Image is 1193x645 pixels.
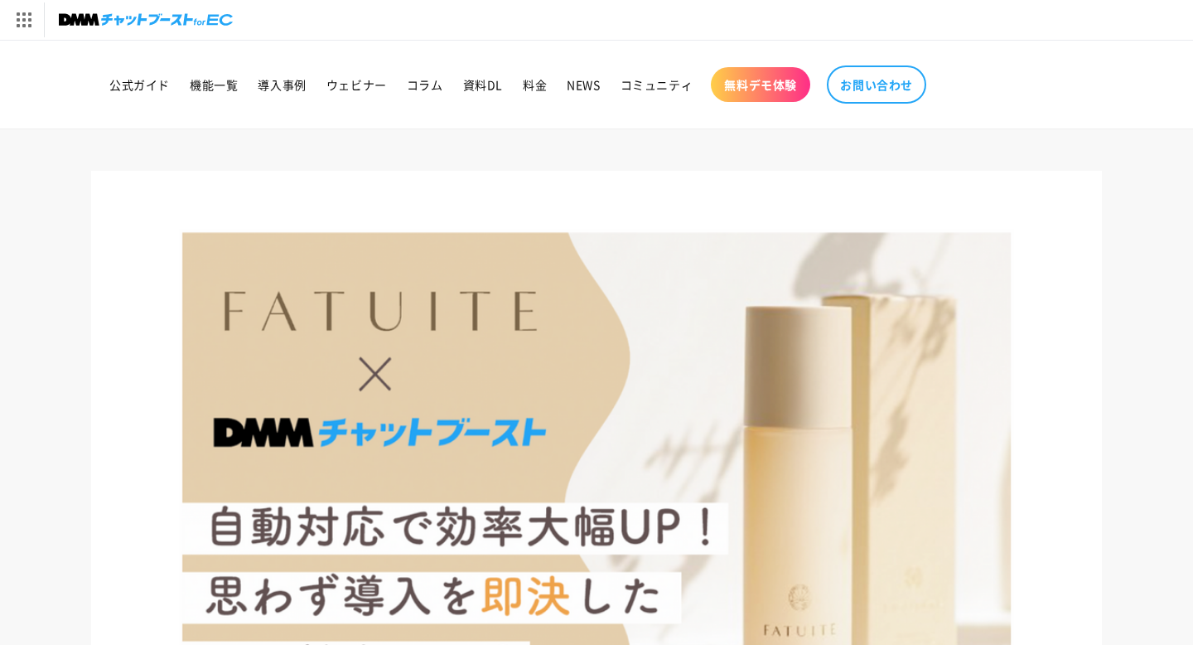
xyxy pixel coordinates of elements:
a: コラム [397,67,453,102]
a: コミュニティ [611,67,703,102]
span: コラム [407,77,443,92]
a: 機能一覧 [180,67,248,102]
span: 導入事例 [258,77,306,92]
a: 公式ガイド [99,67,180,102]
span: 公式ガイド [109,77,170,92]
span: 機能一覧 [190,77,238,92]
span: ウェビナー [326,77,387,92]
span: 料金 [523,77,547,92]
img: サービス [2,2,44,37]
span: 資料DL [463,77,503,92]
span: NEWS [567,77,600,92]
span: お問い合わせ [840,77,913,92]
img: チャットブーストforEC [59,8,233,32]
span: 無料デモ体験 [724,77,797,92]
span: コミュニティ [621,77,693,92]
a: 資料DL [453,67,513,102]
a: お問い合わせ [827,65,926,104]
a: 導入事例 [248,67,316,102]
a: 無料デモ体験 [711,67,810,102]
a: 料金 [513,67,557,102]
a: ウェビナー [316,67,397,102]
a: NEWS [557,67,610,102]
